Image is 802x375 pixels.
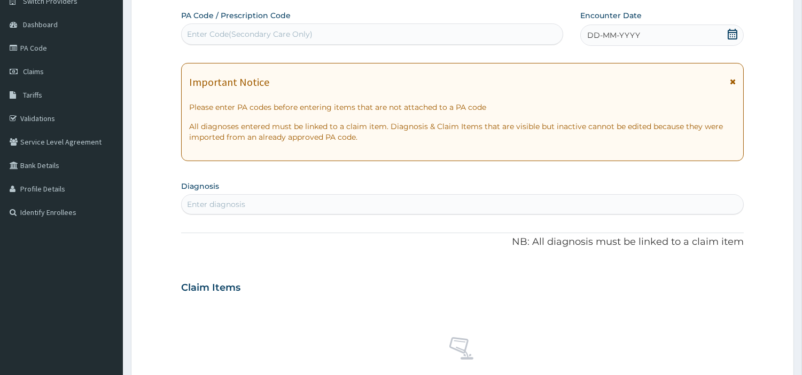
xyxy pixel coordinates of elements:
h3: Claim Items [181,282,240,294]
p: All diagnoses entered must be linked to a claim item. Diagnosis & Claim Items that are visible bu... [189,121,736,142]
span: DD-MM-YYYY [587,30,640,41]
p: Please enter PA codes before entering items that are not attached to a PA code [189,102,736,113]
label: PA Code / Prescription Code [181,10,291,21]
span: Tariffs [23,90,42,100]
div: Enter Code(Secondary Care Only) [187,29,313,39]
p: NB: All diagnosis must be linked to a claim item [181,235,744,249]
div: Enter diagnosis [187,199,245,210]
span: Dashboard [23,20,58,29]
label: Encounter Date [580,10,642,21]
h1: Important Notice [189,76,269,88]
span: Claims [23,67,44,76]
label: Diagnosis [181,181,219,192]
